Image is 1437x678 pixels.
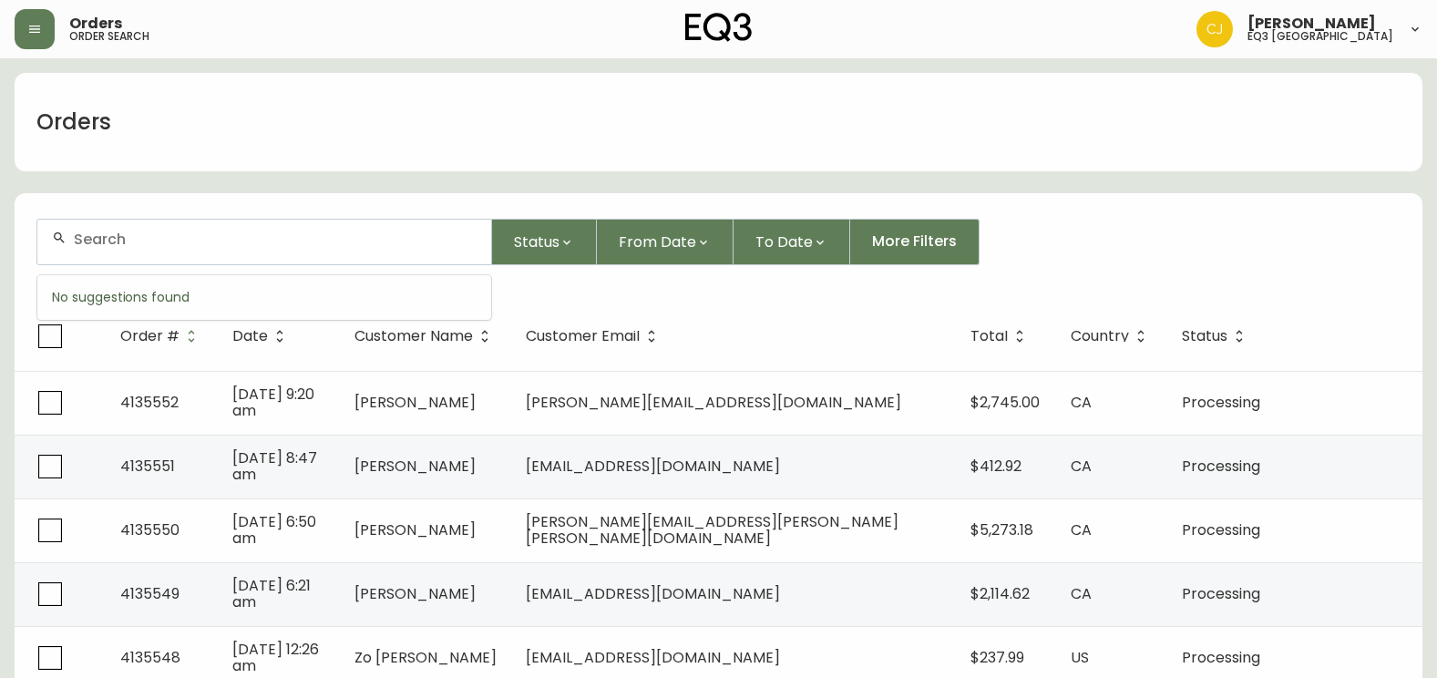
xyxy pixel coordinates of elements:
span: 4135551 [120,456,175,477]
input: Search [74,231,477,248]
span: [EMAIL_ADDRESS][DOMAIN_NAME] [526,647,780,668]
span: Processing [1182,583,1260,604]
span: $237.99 [970,647,1024,668]
span: Status [1182,331,1227,342]
span: Order # [120,328,203,344]
span: US [1071,647,1089,668]
span: Processing [1182,456,1260,477]
span: $412.92 [970,456,1021,477]
h5: order search [69,31,149,42]
h1: Orders [36,107,111,138]
h5: eq3 [GEOGRAPHIC_DATA] [1247,31,1393,42]
span: [PERSON_NAME] [1247,16,1376,31]
span: Status [1182,328,1251,344]
span: Date [232,328,292,344]
span: 4135552 [120,392,179,413]
span: Processing [1182,519,1260,540]
span: $5,273.18 [970,519,1033,540]
span: CA [1071,519,1092,540]
span: Customer Email [526,331,640,342]
span: [PERSON_NAME] [354,519,476,540]
span: $2,114.62 [970,583,1030,604]
span: To Date [755,231,813,253]
span: From Date [619,231,696,253]
img: 7836c8950ad67d536e8437018b5c2533 [1196,11,1233,47]
img: logo [685,13,753,42]
span: CA [1071,392,1092,413]
span: 4135548 [120,647,180,668]
span: Total [970,328,1032,344]
span: Orders [69,16,122,31]
span: [PERSON_NAME][EMAIL_ADDRESS][DOMAIN_NAME] [526,392,901,413]
span: Customer Name [354,331,473,342]
span: [PERSON_NAME][EMAIL_ADDRESS][PERSON_NAME][PERSON_NAME][DOMAIN_NAME] [526,511,898,549]
span: CA [1071,456,1092,477]
span: [DATE] 9:20 am [232,384,314,421]
button: To Date [734,219,850,265]
button: More Filters [850,219,980,265]
span: Country [1071,331,1129,342]
span: Date [232,331,268,342]
button: From Date [597,219,734,265]
span: Customer Name [354,328,497,344]
span: [DATE] 6:21 am [232,575,311,612]
span: Order # [120,331,180,342]
span: 4135549 [120,583,180,604]
span: [DATE] 8:47 am [232,447,317,485]
span: Zo [PERSON_NAME] [354,647,497,668]
span: 4135550 [120,519,180,540]
span: More Filters [872,231,957,252]
span: Status [514,231,559,253]
span: [DATE] 12:26 am [232,639,319,676]
span: Processing [1182,647,1260,668]
span: CA [1071,583,1092,604]
span: [PERSON_NAME] [354,583,476,604]
span: [EMAIL_ADDRESS][DOMAIN_NAME] [526,456,780,477]
span: [PERSON_NAME] [354,456,476,477]
span: [EMAIL_ADDRESS][DOMAIN_NAME] [526,583,780,604]
span: Processing [1182,392,1260,413]
span: [DATE] 6:50 am [232,511,316,549]
span: Customer Email [526,328,663,344]
span: Country [1071,328,1153,344]
span: $2,745.00 [970,392,1040,413]
button: Status [492,219,597,265]
span: Total [970,331,1008,342]
span: [PERSON_NAME] [354,392,476,413]
div: No suggestions found [37,275,491,320]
